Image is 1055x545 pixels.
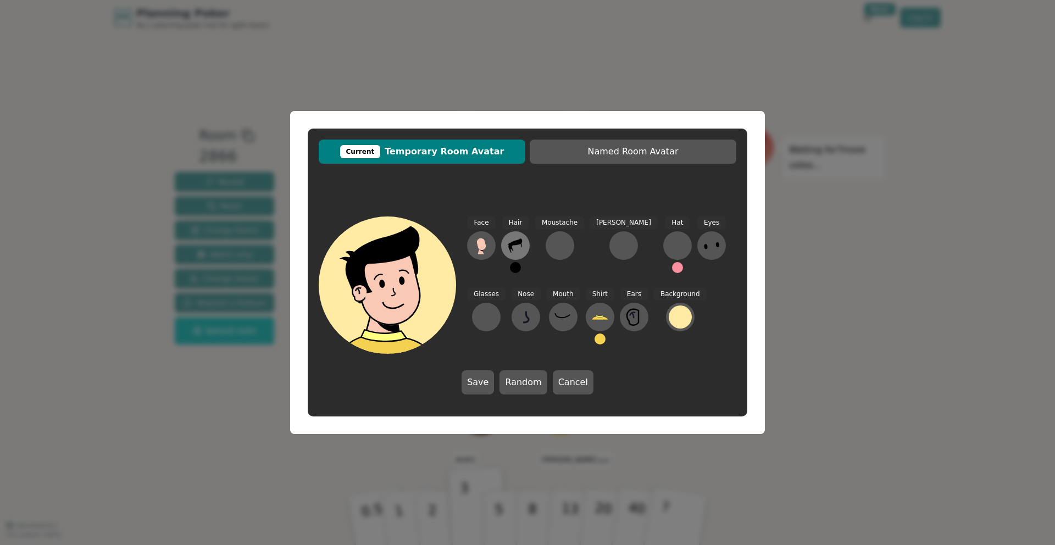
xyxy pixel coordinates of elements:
span: Moustache [535,216,584,229]
span: Hat [665,216,690,229]
span: Named Room Avatar [535,145,731,158]
span: Face [467,216,495,229]
button: Named Room Avatar [530,140,736,164]
button: CurrentTemporary Room Avatar [319,140,525,164]
span: Hair [502,216,529,229]
div: Current [340,145,381,158]
button: Random [499,370,547,394]
span: Eyes [697,216,726,229]
button: Save [462,370,494,394]
span: Glasses [467,288,506,301]
span: Nose [511,288,541,301]
span: Temporary Room Avatar [324,145,520,158]
button: Cancel [553,370,593,394]
span: Background [654,288,707,301]
span: [PERSON_NAME] [590,216,658,229]
span: Shirt [586,288,614,301]
span: Mouth [546,288,580,301]
span: Ears [620,288,648,301]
